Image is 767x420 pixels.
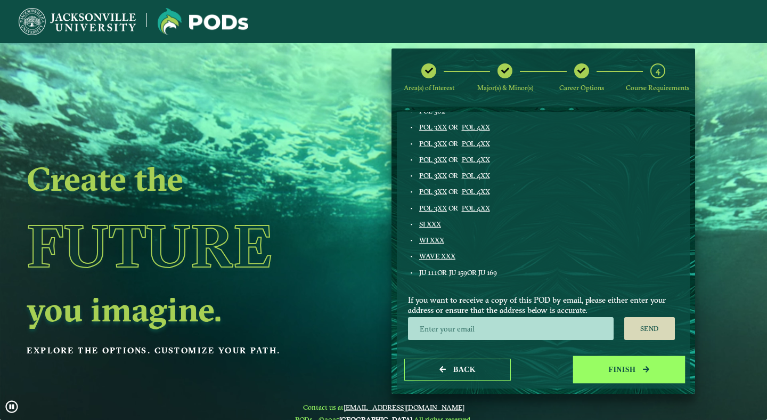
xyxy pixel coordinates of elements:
[404,84,454,92] span: Area(s) of Interest
[295,403,472,411] span: Contact us at
[418,139,536,148] div: OR
[418,268,536,277] div: OR OR
[419,139,447,148] a: POL 3XX
[419,187,447,196] a: POL 3XX
[419,268,437,277] span: JU 111
[19,8,136,35] img: Jacksonville University logo
[478,268,497,277] span: JU 169
[626,84,689,92] span: Course Requirements
[462,187,490,196] a: POL 4XX
[453,366,476,374] span: Back
[27,294,319,324] h2: you imagine.
[559,84,604,92] span: Career Options
[418,187,536,196] div: OR
[576,359,682,381] button: Finish
[419,123,447,131] a: POL 3XX
[419,220,441,228] a: SI XXX
[27,343,319,359] p: Explore the options. Customize your path.
[27,164,319,193] h2: Create the
[419,171,447,180] a: POL 3XX
[408,317,614,340] input: Enter your email
[158,8,248,35] img: Jacksonville University logo
[419,204,447,212] a: POL 3XX
[624,317,675,341] button: Send
[419,236,444,244] a: WI XXX
[27,197,319,294] h1: Future
[462,204,490,212] a: POL 4XX
[462,171,490,180] a: POL 4XX
[419,252,455,260] a: WAVE XXX
[418,204,536,212] div: OR
[404,359,511,381] button: Back
[419,155,447,164] a: POL 3XX
[449,268,467,277] span: JU 159
[462,155,490,164] a: POL 4XX
[418,171,536,180] div: OR
[418,123,536,131] div: OR
[462,139,490,148] a: POL 4XX
[462,123,490,131] a: POL 4XX
[344,403,464,411] a: [EMAIL_ADDRESS][DOMAIN_NAME]
[656,66,660,76] span: 4
[477,84,533,92] span: Major(s) & Minor(s)
[408,295,679,316] span: If you want to receive a copy of this POD by email, please either enter your address or ensure th...
[418,155,536,164] div: OR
